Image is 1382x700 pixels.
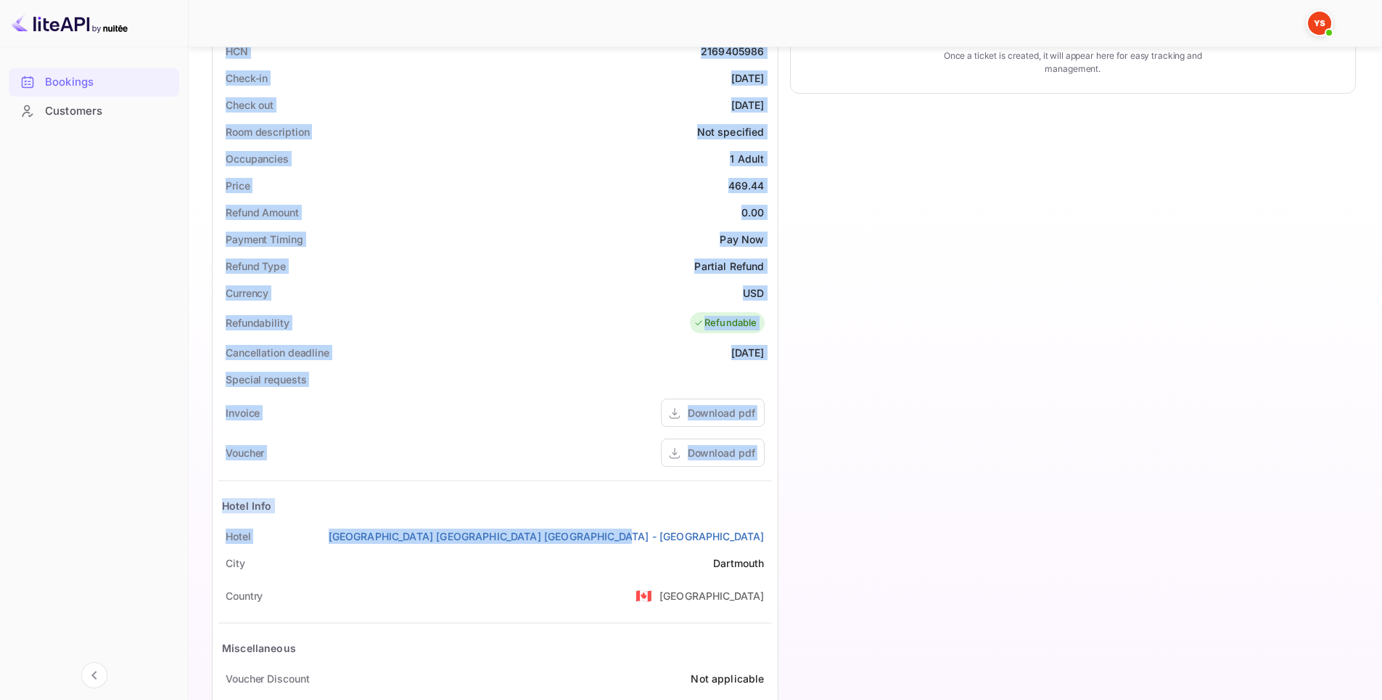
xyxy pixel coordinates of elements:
div: Download pdf [688,445,755,460]
div: 1 Adult [730,151,764,166]
div: Pay Now [720,232,764,247]
div: [DATE] [731,97,765,113]
div: Refundability [226,315,289,330]
div: HCN [226,44,248,59]
div: USD [743,285,764,301]
div: Miscellaneous [222,640,296,656]
a: Bookings [9,68,179,95]
div: Dartmouth [713,555,764,571]
div: [DATE] [731,345,765,360]
div: Not applicable [691,671,764,686]
button: Collapse navigation [81,662,107,688]
div: City [226,555,245,571]
span: United States [636,582,652,609]
div: Bookings [9,68,179,97]
div: Special requests [226,372,306,387]
div: Refund Type [226,259,286,274]
div: Payment Timing [226,232,303,247]
a: [GEOGRAPHIC_DATA] [GEOGRAPHIC_DATA] [GEOGRAPHIC_DATA] - [GEOGRAPHIC_DATA] [329,529,765,544]
a: Customers [9,97,179,124]
div: [DATE] [731,70,765,86]
div: Voucher [226,445,264,460]
div: Country [226,588,263,603]
div: Check out [226,97,273,113]
div: Cancellation deadline [226,345,329,360]
div: [GEOGRAPHIC_DATA] [659,588,765,603]
div: 469.44 [728,178,765,193]
div: 2169405986 [701,44,765,59]
div: Price [226,178,250,193]
div: Hotel Info [222,498,272,513]
img: LiteAPI logo [12,12,128,35]
div: Voucher Discount [226,671,309,686]
div: Customers [45,103,172,120]
div: Hotel [226,529,251,544]
div: 0.00 [741,205,765,220]
div: Partial Refund [694,259,764,274]
div: Occupancies [226,151,289,166]
div: Not specified [697,124,765,139]
div: Invoice [226,405,260,420]
div: Refundable [694,316,757,330]
div: Room description [226,124,309,139]
div: Bookings [45,74,172,91]
p: Once a ticket is created, it will appear here for easy tracking and management. [921,49,1225,76]
div: Check-in [226,70,268,86]
div: Refund Amount [226,205,299,220]
div: Download pdf [688,405,755,420]
div: Currency [226,285,268,301]
div: Customers [9,97,179,126]
img: Yandex Support [1308,12,1331,35]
